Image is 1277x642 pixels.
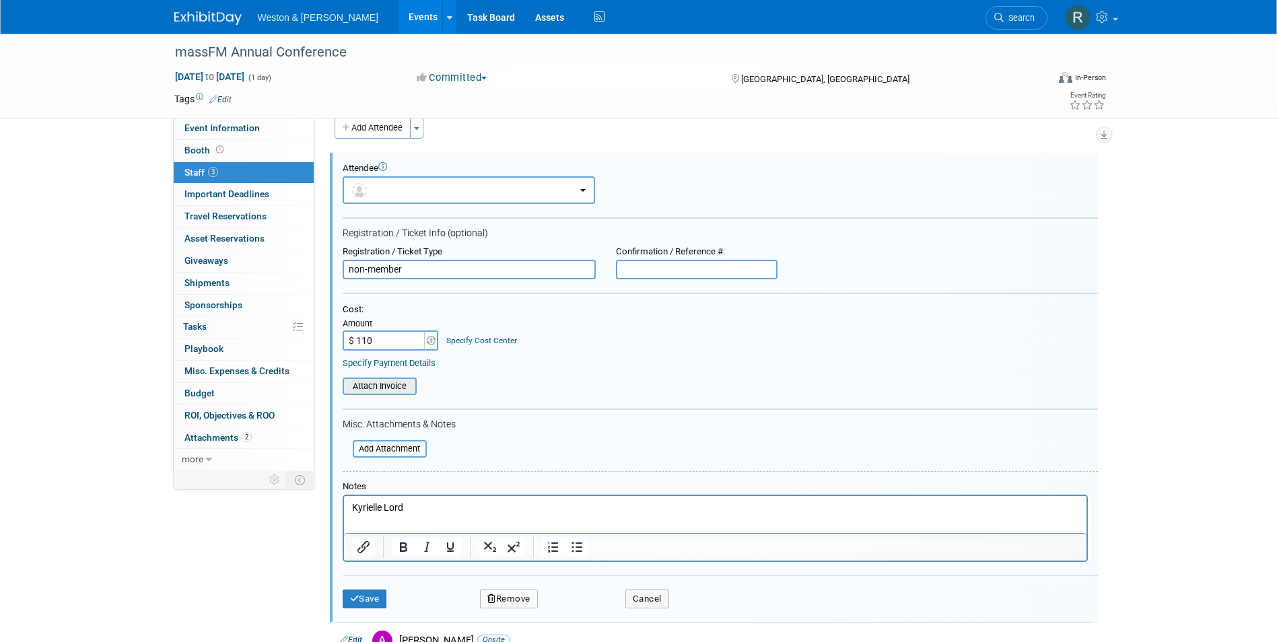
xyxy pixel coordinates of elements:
[565,538,588,557] button: Bullet list
[968,70,1107,90] div: Event Format
[1065,5,1091,30] img: Roberta Sinclair
[174,383,314,404] a: Budget
[1069,92,1105,99] div: Event Rating
[741,74,909,84] span: [GEOGRAPHIC_DATA], [GEOGRAPHIC_DATA]
[184,188,269,199] span: Important Deadlines
[174,405,314,427] a: ROI, Objectives & ROO
[343,246,596,258] div: Registration / Ticket Type
[446,336,517,345] a: Specify Cost Center
[174,71,245,83] span: [DATE] [DATE]
[502,538,525,557] button: Superscript
[480,590,538,608] button: Remove
[174,140,314,162] a: Booth
[352,538,375,557] button: Insert/edit link
[343,358,436,368] a: Specify Payment Details
[174,295,314,316] a: Sponsorships
[174,427,314,449] a: Attachments2
[415,538,438,557] button: Italic
[439,538,462,557] button: Underline
[174,338,314,360] a: Playbook
[286,471,314,489] td: Toggle Event Tabs
[208,167,218,177] span: 3
[174,250,314,272] a: Giveaways
[184,255,228,266] span: Giveaways
[213,145,226,155] span: Booth not reserved yet
[184,410,275,421] span: ROI, Objectives & ROO
[343,227,1098,240] div: Registration / Ticket Info (optional)
[184,365,289,376] span: Misc. Expenses & Credits
[174,92,232,106] td: Tags
[183,321,207,332] span: Tasks
[343,419,1098,431] div: Misc. Attachments & Notes
[184,122,260,133] span: Event Information
[392,538,415,557] button: Bold
[184,343,223,354] span: Playbook
[343,304,1098,316] div: Cost:
[184,167,218,178] span: Staff
[174,316,314,338] a: Tasks
[184,432,252,443] span: Attachments
[542,538,565,557] button: Numbered list
[1059,72,1072,83] img: Format-Inperson.png
[343,590,387,608] button: Save
[184,145,226,155] span: Booth
[174,162,314,184] a: Staff3
[258,12,378,23] span: Weston & [PERSON_NAME]
[209,95,232,104] a: Edit
[343,318,440,330] div: Amount
[174,273,314,294] a: Shipments
[247,73,271,82] span: (1 day)
[412,71,492,85] button: Committed
[625,590,669,608] button: Cancel
[174,11,242,25] img: ExhibitDay
[174,206,314,227] a: Travel Reservations
[1004,13,1035,23] span: Search
[335,117,411,139] button: Add Attendee
[184,211,267,221] span: Travel Reservations
[479,538,502,557] button: Subscript
[174,184,314,205] a: Important Deadlines
[203,71,216,82] span: to
[184,277,230,288] span: Shipments
[174,449,314,470] a: more
[170,40,1027,65] div: massFM Annual Conference
[184,388,215,398] span: Budget
[184,299,242,310] span: Sponsorships
[344,496,1086,533] iframe: Rich Text Area
[1074,73,1106,83] div: In-Person
[986,6,1047,30] a: Search
[343,481,1088,493] div: Notes
[343,163,1098,174] div: Attendee
[616,246,778,258] div: Confirmation / Reference #:
[174,361,314,382] a: Misc. Expenses & Credits
[182,454,203,464] span: more
[242,432,252,442] span: 2
[174,228,314,250] a: Asset Reservations
[184,233,265,244] span: Asset Reservations
[263,471,287,489] td: Personalize Event Tab Strip
[174,118,314,139] a: Event Information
